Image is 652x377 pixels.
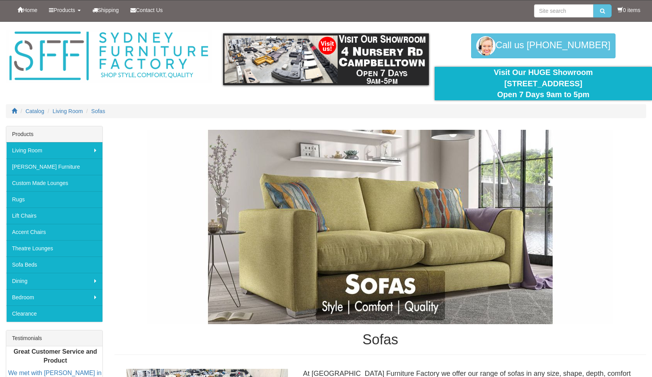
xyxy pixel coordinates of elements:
a: Shipping [87,0,125,20]
a: Living Room [53,108,83,114]
li: 0 items [617,6,640,14]
a: Sofas [91,108,105,114]
div: Products [6,126,102,142]
span: Home [23,7,37,13]
a: Clearance [6,305,102,322]
a: Accent Chairs [6,224,102,240]
a: Lift Chairs [6,208,102,224]
a: Home [12,0,43,20]
img: Sydney Furniture Factory [6,30,212,83]
div: Visit Our HUGE Showroom [STREET_ADDRESS] Open 7 Days 9am to 5pm [440,67,646,100]
a: Custom Made Lounges [6,175,102,191]
span: Products [54,7,75,13]
a: Catalog [26,108,44,114]
a: [PERSON_NAME] Furniture [6,159,102,175]
a: Bedroom [6,289,102,305]
a: Theatre Lounges [6,240,102,257]
a: Products [43,0,86,20]
img: showroom.gif [223,33,429,85]
h1: Sofas [114,332,646,347]
a: Rugs [6,191,102,208]
span: Shipping [98,7,119,13]
a: Contact Us [125,0,168,20]
input: Site search [534,4,593,17]
a: Dining [6,273,102,289]
img: Sofas [147,130,613,324]
div: Testimonials [6,330,102,346]
a: Sofa Beds [6,257,102,273]
b: Great Customer Service and Product [14,348,97,364]
a: Living Room [6,142,102,159]
span: Contact Us [136,7,163,13]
